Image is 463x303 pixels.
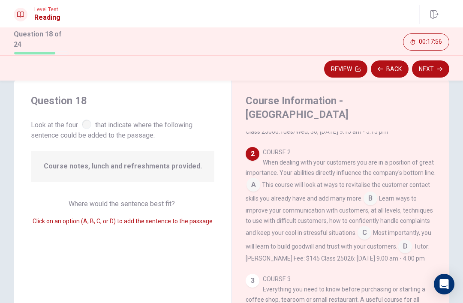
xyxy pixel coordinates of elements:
div: 3 [246,274,259,288]
h4: Course Information - [GEOGRAPHIC_DATA] [246,94,433,121]
span: Level Test [34,6,60,12]
span: C [358,226,371,240]
h1: Reading [34,12,60,23]
button: Review [324,60,367,78]
div: 2 [246,147,259,161]
div: Open Intercom Messenger [434,274,454,294]
span: A [247,178,260,192]
span: This course will look at ways to revitalise the customer contact skills you already have and add ... [246,181,430,202]
span: COURSE 2 When dealing with your customers you are in a position of great importance. Your abiliti... [246,149,436,176]
span: Where would the sentence best fit? [69,200,177,208]
h1: Question 18 of 24 [14,29,69,50]
span: 00:17:56 [419,39,442,45]
h4: Question 18 [31,94,214,108]
button: Back [371,60,409,78]
span: B [364,192,377,205]
span: Click on an option (A, B, C, or D) to add the sentence to the passage [33,218,213,225]
button: 00:17:56 [403,33,449,51]
button: Next [412,60,449,78]
span: Look at the four that indicate where the following sentence could be added to the passage: [31,118,214,141]
span: D [398,240,412,253]
span: Course notes, lunch and refreshments provided. [44,161,202,171]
